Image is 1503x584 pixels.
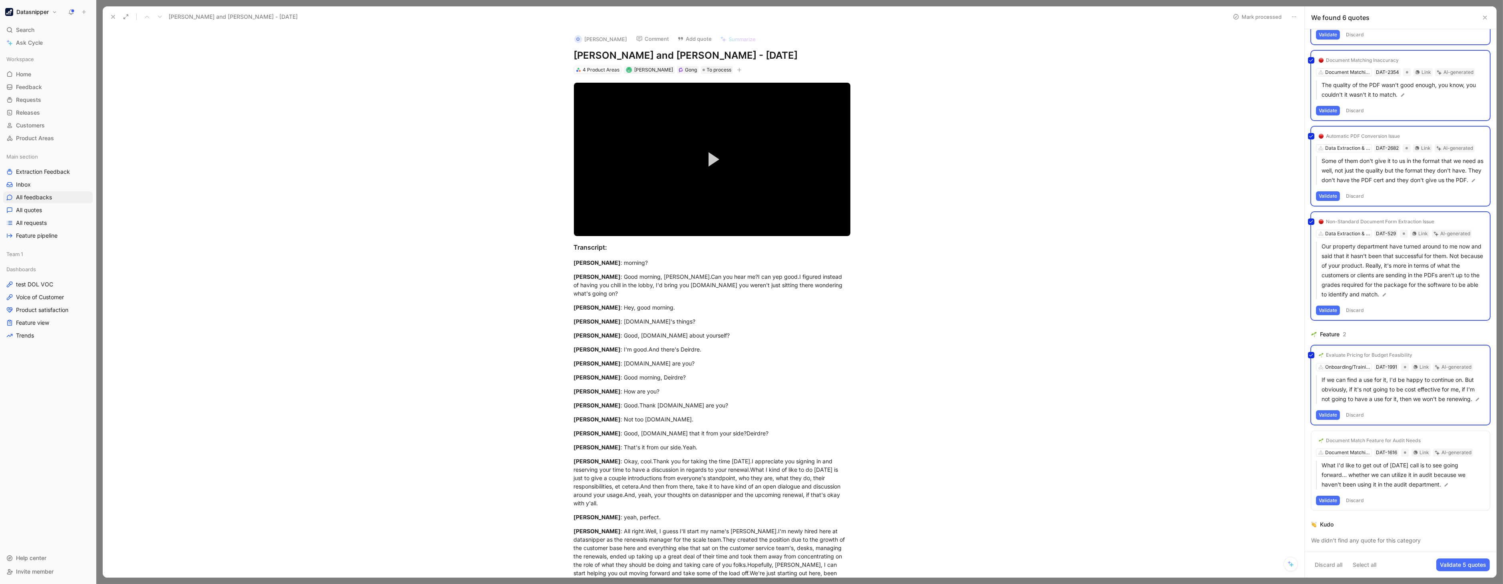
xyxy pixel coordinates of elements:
[574,259,621,266] mark: [PERSON_NAME]
[707,66,731,74] span: To process
[16,181,31,189] span: Inbox
[574,49,850,62] h1: [PERSON_NAME] and [PERSON_NAME] - [DATE]
[574,332,621,339] mark: [PERSON_NAME]
[574,242,850,252] div: Transcript:
[574,272,850,298] div: : Good morning, [PERSON_NAME].Can you hear me?I can yep good.I figured instead of having you chil...
[1343,496,1367,505] button: Discard
[574,528,621,534] mark: [PERSON_NAME]
[1316,436,1423,445] button: 🌱Document Match Feature for Audit Needs
[16,121,45,129] span: Customers
[3,230,93,242] a: Feature pipeline
[16,96,41,104] span: Requests
[3,68,93,80] a: Home
[1311,536,1490,545] div: We didn’t find any quote for this category
[571,33,631,45] button: O[PERSON_NAME]
[674,33,716,44] button: Add quote
[701,66,733,74] div: To process
[3,263,93,275] div: Dashboards
[633,33,673,44] button: Comment
[1436,558,1490,571] button: Validate 5 quotes
[6,153,38,161] span: Main section
[3,291,93,303] a: Voice of Customer
[3,552,93,564] div: Help center
[574,35,582,43] div: O
[574,318,621,325] mark: [PERSON_NAME]
[574,458,621,465] mark: [PERSON_NAME]
[1322,461,1485,489] p: What I'd like to get out of [DATE] call is to see going forward… whether we can utilize it in aud...
[574,346,621,353] mark: [PERSON_NAME]
[3,132,93,144] a: Product Areas
[3,263,93,342] div: Dashboardstest DOL VOCVoice of CustomerProduct satisfactionFeature viewTrends
[6,250,23,258] span: Team 1
[16,38,43,48] span: Ask Cycle
[574,429,850,437] div: : Good, [DOMAIN_NAME] that it from your side?Deirdre?
[1311,13,1370,22] div: We found 6 quotes
[574,443,850,451] div: : That's it from our side.Yeah.
[1443,482,1449,488] img: pen.svg
[574,303,850,312] div: : Hey, good morning.
[3,248,93,262] div: Team 1
[3,81,93,93] a: Feedback
[574,402,621,409] mark: [PERSON_NAME]
[3,24,93,36] div: Search
[574,457,850,507] div: : Okay, cool.Thank you for taking the time [DATE].I appreciate you signing in and reserving your ...
[574,401,850,409] div: : Good.Thank [DOMAIN_NAME] are you?
[1319,438,1324,443] img: 🌱
[16,193,52,201] span: All feedbacks
[6,55,34,63] span: Workspace
[3,566,93,578] div: Invite member
[574,273,621,280] mark: [PERSON_NAME]
[16,280,53,288] span: test DOL VOC
[1311,522,1317,527] img: 👏
[574,444,621,451] mark: [PERSON_NAME]
[574,345,850,354] div: : I'm good.And there's Deirdre.
[16,109,40,117] span: Releases
[3,191,93,203] a: All feedbacks
[16,70,31,78] span: Home
[3,278,93,290] a: test DOL VOC
[574,415,850,423] div: : Not too [DOMAIN_NAME].
[3,317,93,329] a: Feature view
[16,206,42,214] span: All quotes
[6,265,36,273] span: Dashboards
[16,554,46,561] span: Help center
[3,217,93,229] a: All requests
[574,388,621,395] mark: [PERSON_NAME]
[1229,11,1285,22] button: Mark processed
[729,36,756,43] span: Summarize
[574,258,850,267] div: : morning?
[1349,558,1380,571] button: Select all
[3,151,93,163] div: Main section
[574,304,621,311] mark: [PERSON_NAME]
[574,331,850,340] div: : Good, [DOMAIN_NAME] about yourself?
[574,430,621,437] mark: [PERSON_NAME]
[694,141,730,177] button: Play Video
[3,179,93,191] a: Inbox
[16,319,49,327] span: Feature view
[16,306,68,314] span: Product satisfaction
[16,568,54,575] span: Invite member
[3,304,93,316] a: Product satisfaction
[16,332,34,340] span: Trends
[16,8,49,16] h1: Datasnipper
[3,166,93,178] a: Extraction Feedback
[1320,520,1334,529] div: Kudo
[1320,330,1340,339] div: Feature
[16,25,34,35] span: Search
[574,359,850,367] div: : [DOMAIN_NAME] are you?
[3,53,93,65] div: Workspace
[16,168,70,176] span: Extraction Feedback
[685,66,697,74] div: Gong
[1316,496,1340,505] button: Validate
[3,37,93,49] a: Ask Cycle
[574,317,850,326] div: : [DOMAIN_NAME]'s things?
[16,293,64,301] span: Voice of Customer
[3,119,93,131] a: Customers
[574,373,850,381] div: : Good morning, Deirdre?
[3,330,93,342] a: Trends
[3,151,93,242] div: Main sectionExtraction FeedbackInboxAll feedbacksAll quotesAll requestsFeature pipeline
[3,204,93,216] a: All quotes
[1311,558,1346,571] button: Discard all
[627,68,631,72] img: avatar
[574,514,621,520] mark: [PERSON_NAME]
